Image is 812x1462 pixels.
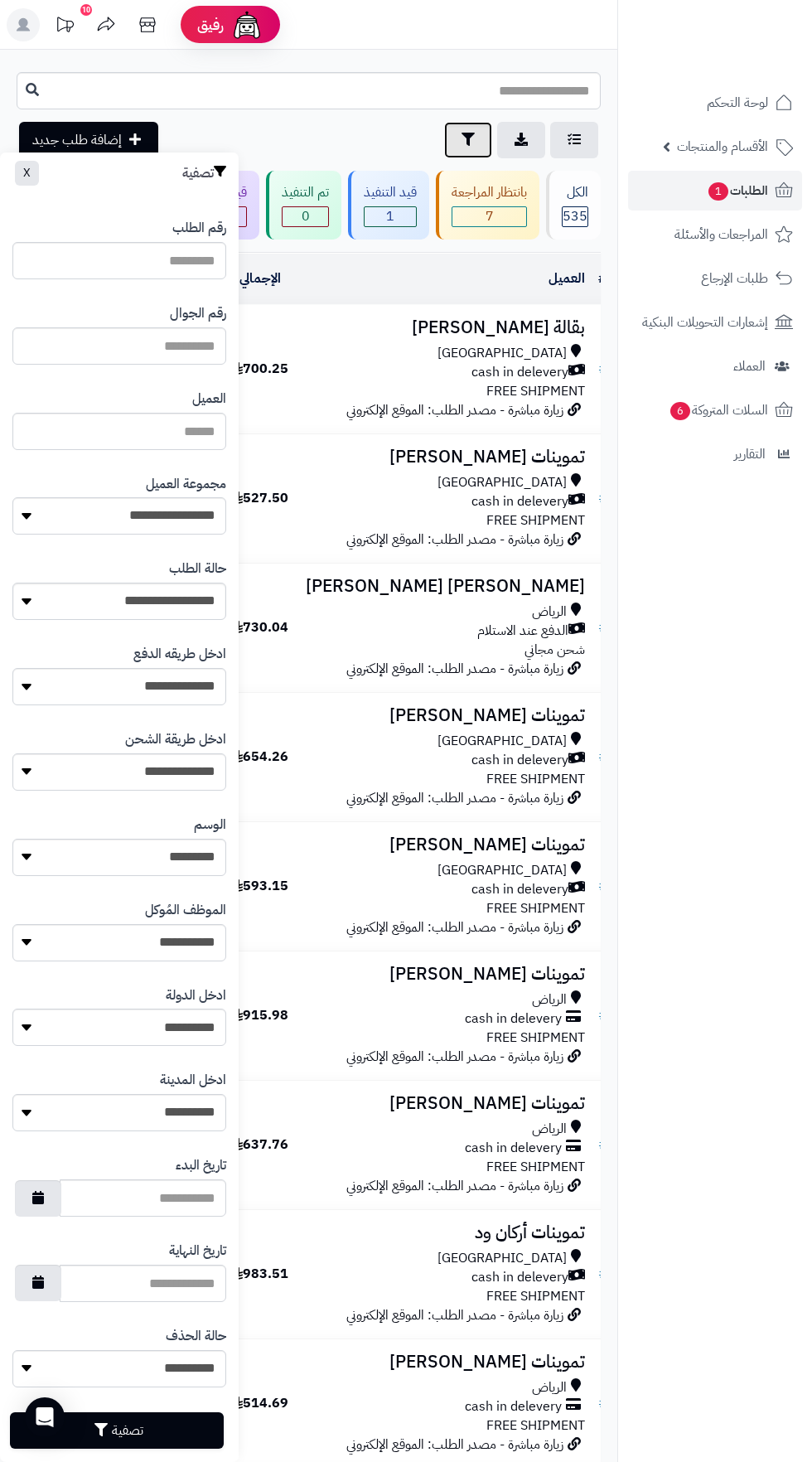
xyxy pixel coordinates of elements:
span: 514.69 [231,1393,288,1413]
a: تحديثات المنصة [44,8,85,46]
div: قيد التنفيذ [364,183,417,202]
span: FREE SHIPMENT [486,511,585,530]
span: FREE SHIPMENT [486,1286,585,1306]
button: X [15,161,39,186]
span: 730.04 [231,617,288,637]
label: الموظف المُوكل [145,901,226,920]
span: 654.26 [231,747,288,767]
span: زيارة مباشرة - مصدر الطلب: الموقع الإلكتروني [346,1047,563,1067]
span: إضافة طلب جديد [32,130,122,150]
span: FREE SHIPMENT [486,1028,585,1048]
a: المراجعات والأسئلة [628,215,802,254]
span: 915.98 [231,1005,288,1025]
span: التقارير [734,443,766,466]
h3: تموينات أركان ود [302,1223,585,1242]
span: FREE SHIPMENT [486,898,585,918]
div: بانتظار المراجعة [452,183,527,202]
span: cash in delevery [465,1009,562,1029]
span: # [598,1135,607,1155]
h3: تموينات [PERSON_NAME] [302,835,585,854]
span: 637.76 [231,1135,288,1155]
span: زيارة مباشرة - مصدر الطلب: الموقع الإلكتروني [346,917,563,937]
label: حالة الحذف [166,1327,226,1346]
span: FREE SHIPMENT [486,1157,585,1177]
a: تم التنفيذ 0 [263,171,345,240]
a: إضافة طلب جديد [19,122,158,158]
span: العملاء [733,355,766,378]
img: ai-face.png [230,8,263,41]
span: 593.15 [231,876,288,896]
a: #1583 [598,488,640,508]
span: طلبات الإرجاع [701,267,768,290]
label: ادخل الدولة [166,986,226,1005]
a: الطلبات1 [628,171,802,211]
span: [GEOGRAPHIC_DATA] [437,732,567,751]
span: 983.51 [231,1264,288,1284]
span: 1 [365,207,416,226]
span: إشعارات التحويلات البنكية [642,311,768,334]
h3: تموينات [PERSON_NAME] [302,1353,585,1372]
a: العميل [549,269,585,288]
a: العملاء [628,346,802,386]
span: cash in delevery [471,880,568,899]
span: لوحة التحكم [707,91,768,114]
span: # [598,1393,607,1413]
label: مجموعة العميل [146,475,226,494]
span: [GEOGRAPHIC_DATA] [437,1249,567,1268]
span: cash in delevery [471,1268,568,1287]
span: 1 [708,182,728,201]
span: زيارة مباشرة - مصدر الطلب: الموقع الإلكتروني [346,400,563,420]
label: حالة الطلب [169,559,226,579]
span: cash in delevery [465,1139,562,1158]
span: # [598,488,607,508]
span: رفيق [197,15,224,35]
span: زيارة مباشرة - مصدر الطلب: الموقع الإلكتروني [346,788,563,808]
span: زيارة مباشرة - مصدر الطلب: الموقع الإلكتروني [346,1305,563,1325]
a: قيد التنفيذ 1 [345,171,433,240]
a: #1571 [598,747,640,767]
span: cash in delevery [471,492,568,511]
span: زيارة مباشرة - مصدر الطلب: الموقع الإلكتروني [346,1435,563,1455]
div: 10 [80,4,92,16]
label: تاريخ النهاية [169,1242,226,1261]
a: بانتظار المراجعة 7 [433,171,543,240]
a: #1576 [598,617,640,637]
a: لوحة التحكم [628,83,802,123]
span: شحن مجاني [524,640,585,660]
span: 527.50 [231,488,288,508]
a: الكل535 [543,171,604,240]
span: الطلبات [707,179,768,202]
span: 535 [563,207,587,226]
span: الرياض [532,990,567,1009]
span: [GEOGRAPHIC_DATA] [437,473,567,492]
span: cash in delevery [471,751,568,770]
h3: تصفية [182,165,226,182]
span: السلات المتروكة [669,399,768,422]
span: cash in delevery [465,1397,562,1416]
span: FREE SHIPMENT [486,381,585,401]
label: تاريخ البدء [176,1156,226,1175]
span: X [23,164,31,182]
span: # [598,1264,607,1284]
span: # [598,876,607,896]
span: الدفع عند الاستلام [477,622,568,641]
div: Open Intercom Messenger [25,1397,65,1437]
h3: تموينات [PERSON_NAME] [302,965,585,984]
span: 700.25 [231,359,288,379]
span: # [598,617,607,637]
h3: تموينات [PERSON_NAME] [302,706,585,725]
span: زيارة مباشرة - مصدر الطلب: الموقع الإلكتروني [346,659,563,679]
label: العميل [192,390,226,409]
a: #1554 [598,1393,640,1413]
label: الوسم [194,816,226,835]
span: cash in delevery [471,363,568,382]
a: #1567 [598,876,640,896]
h3: تموينات [PERSON_NAME] [302,448,585,467]
span: 7 [452,207,526,226]
span: FREE SHIPMENT [486,769,585,789]
span: 0 [283,207,328,226]
span: [GEOGRAPHIC_DATA] [437,344,567,363]
a: # [598,269,607,288]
